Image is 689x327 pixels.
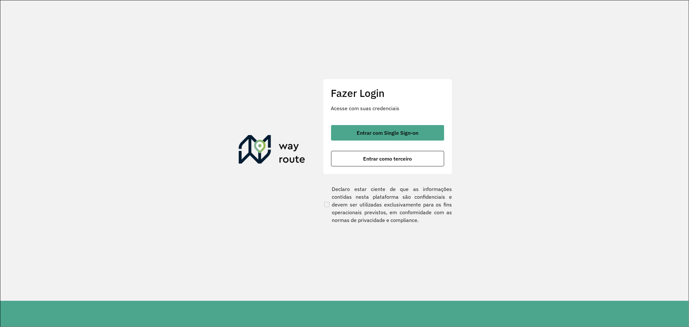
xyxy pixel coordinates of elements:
h2: Fazer Login [331,87,444,99]
button: button [331,151,444,166]
p: Acesse com suas credenciais [331,104,444,112]
button: button [331,125,444,141]
span: Entrar com Single Sign-on [357,130,418,135]
label: Declaro estar ciente de que as informações contidas nesta plataforma são confidenciais e devem se... [323,185,452,224]
span: Entrar como terceiro [363,156,412,161]
img: Roteirizador AmbevTech [239,135,305,166]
